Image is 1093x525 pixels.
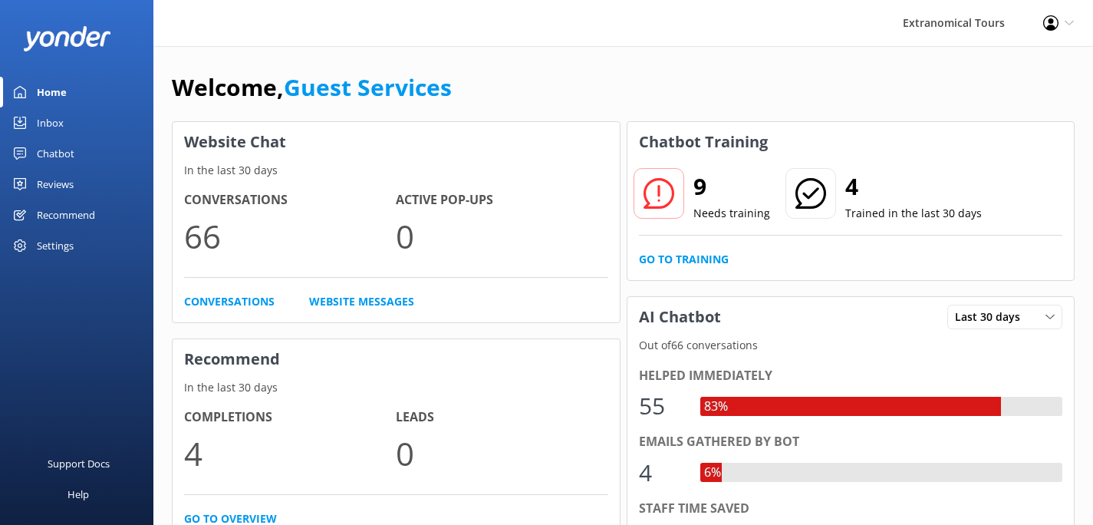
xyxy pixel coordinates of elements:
[37,230,74,261] div: Settings
[627,297,733,337] h3: AI Chatbot
[184,190,396,210] h4: Conversations
[37,169,74,200] div: Reviews
[184,293,275,310] a: Conversations
[627,122,779,162] h3: Chatbot Training
[172,69,452,106] h1: Welcome,
[639,366,1063,386] div: Helped immediately
[37,200,95,230] div: Recommend
[639,388,685,424] div: 55
[693,205,770,222] p: Needs training
[639,454,685,491] div: 4
[173,339,620,379] h3: Recommend
[396,210,607,262] p: 0
[627,337,1075,354] p: Out of 66 conversations
[845,168,982,205] h2: 4
[309,293,414,310] a: Website Messages
[396,408,607,428] h4: Leads
[37,138,74,169] div: Chatbot
[173,162,620,179] p: In the last 30 days
[693,168,770,205] h2: 9
[700,463,725,483] div: 6%
[23,26,111,51] img: yonder-white-logo.png
[173,122,620,162] h3: Website Chat
[639,499,1063,519] div: Staff time saved
[955,309,1029,325] span: Last 30 days
[37,107,64,138] div: Inbox
[639,432,1063,452] div: Emails gathered by bot
[396,190,607,210] h4: Active Pop-ups
[37,77,67,107] div: Home
[639,251,729,268] a: Go to Training
[284,71,452,103] a: Guest Services
[845,205,982,222] p: Trained in the last 30 days
[48,448,110,479] div: Support Docs
[700,397,732,417] div: 83%
[67,479,89,510] div: Help
[396,428,607,479] p: 0
[184,428,396,479] p: 4
[184,210,396,262] p: 66
[184,408,396,428] h4: Completions
[173,379,620,396] p: In the last 30 days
